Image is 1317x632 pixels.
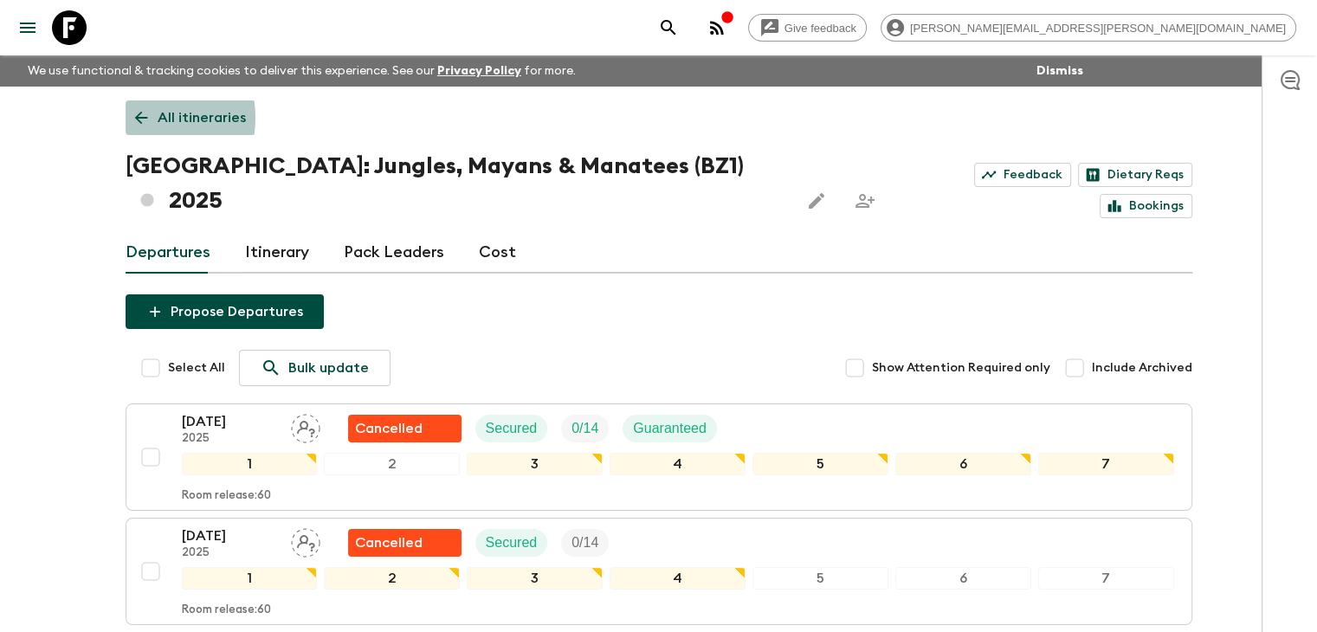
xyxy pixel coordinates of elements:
div: 4 [610,567,746,590]
span: Assign pack leader [291,533,320,547]
div: 4 [610,453,746,475]
span: Share this itinerary [848,184,882,218]
p: [DATE] [182,526,277,546]
a: All itineraries [126,100,255,135]
div: Flash Pack cancellation [348,529,462,557]
a: Departures [126,232,210,274]
p: 2025 [182,546,277,560]
div: Secured [475,529,548,557]
span: Give feedback [775,22,866,35]
div: 6 [895,567,1031,590]
div: [PERSON_NAME][EMAIL_ADDRESS][PERSON_NAME][DOMAIN_NAME] [881,14,1296,42]
p: Room release: 60 [182,603,271,617]
p: 0 / 14 [571,418,598,439]
span: Show Attention Required only [872,359,1050,377]
div: 2 [324,567,460,590]
p: Bulk update [288,358,369,378]
button: Propose Departures [126,294,324,329]
div: 5 [752,453,888,475]
a: Feedback [974,163,1071,187]
p: Cancelled [355,532,423,553]
a: Cost [479,232,516,274]
a: Pack Leaders [344,232,444,274]
span: Assign pack leader [291,419,320,433]
p: Room release: 60 [182,489,271,503]
a: Privacy Policy [437,65,521,77]
div: 6 [895,453,1031,475]
div: Trip Fill [561,415,609,442]
div: 3 [467,567,603,590]
div: 5 [752,567,888,590]
a: Dietary Reqs [1078,163,1192,187]
div: 1 [182,453,318,475]
div: 3 [467,453,603,475]
a: Bulk update [239,350,391,386]
div: Trip Fill [561,529,609,557]
a: Bookings [1100,194,1192,218]
button: Edit this itinerary [799,184,834,218]
p: We use functional & tracking cookies to deliver this experience. See our for more. [21,55,583,87]
span: Select All [168,359,225,377]
button: Dismiss [1032,59,1088,83]
button: [DATE]2025Assign pack leaderFlash Pack cancellationSecuredTrip Fill1234567Room release:60 [126,518,1192,625]
div: Secured [475,415,548,442]
div: 7 [1038,567,1174,590]
div: 2 [324,453,460,475]
a: Give feedback [748,14,867,42]
span: [PERSON_NAME][EMAIL_ADDRESS][PERSON_NAME][DOMAIN_NAME] [901,22,1295,35]
p: Secured [486,532,538,553]
a: Itinerary [245,232,309,274]
button: menu [10,10,45,45]
p: 0 / 14 [571,532,598,553]
div: Flash Pack cancellation [348,415,462,442]
span: Include Archived [1092,359,1192,377]
div: 1 [182,567,318,590]
p: All itineraries [158,107,246,128]
h1: [GEOGRAPHIC_DATA]: Jungles, Mayans & Manatees (BZ1) 2025 [126,149,785,218]
div: 7 [1038,453,1174,475]
p: Guaranteed [633,418,707,439]
p: Cancelled [355,418,423,439]
button: [DATE]2025Assign pack leaderFlash Pack cancellationSecuredTrip FillGuaranteed1234567Room release:60 [126,403,1192,511]
p: [DATE] [182,411,277,432]
p: Secured [486,418,538,439]
button: search adventures [651,10,686,45]
p: 2025 [182,432,277,446]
